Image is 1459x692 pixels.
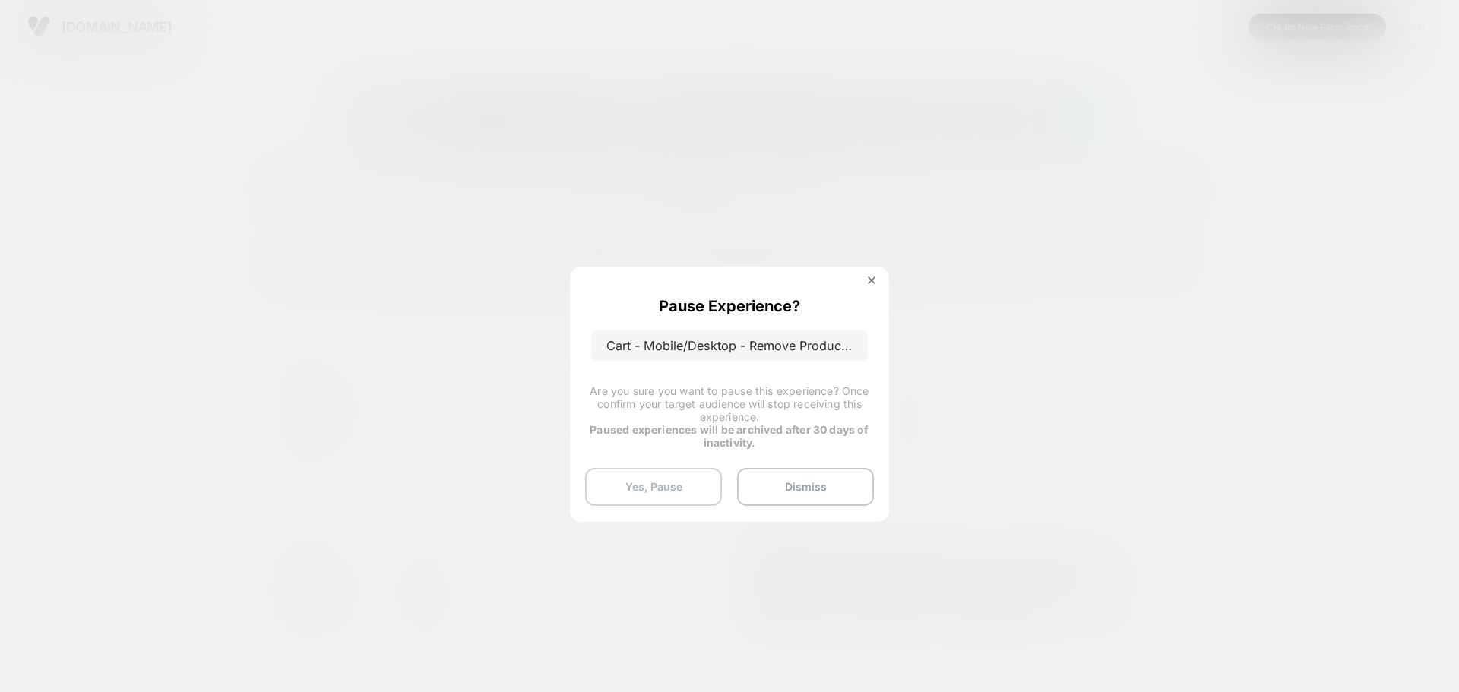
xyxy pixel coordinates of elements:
[659,297,800,315] p: Pause Experience?
[590,384,869,423] span: Are you sure you want to pause this experience? Once confirm your target audience will stop recei...
[868,276,875,284] img: close
[737,468,874,506] button: Dismiss
[590,423,869,449] strong: Paused experiences will be archived after 30 days of inactivity.
[591,330,868,361] p: Cart - Mobile/Desktop - Remove Product Recs From Cart
[585,468,722,506] button: Yes, Pause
